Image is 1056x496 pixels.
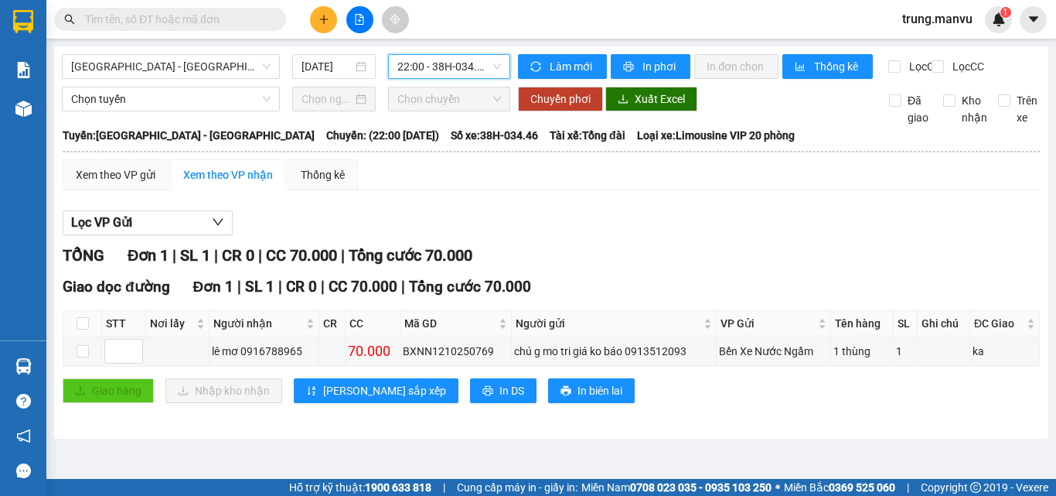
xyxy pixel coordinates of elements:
th: Ghi chú [918,311,970,337]
span: printer [623,61,636,74]
button: Lọc VP Gửi [63,210,233,235]
input: 12/10/2025 [301,58,353,75]
button: bar-chartThống kê [782,54,873,79]
span: Tổng cước 70.000 [409,278,531,296]
div: ka [973,343,1037,360]
span: | [237,278,241,296]
td: BXNN1210250769 [400,337,512,367]
button: syncLàm mới [518,54,607,79]
span: Trên xe [1010,92,1044,126]
span: | [214,246,218,265]
td: Bến Xe Nước Ngầm [717,337,832,367]
span: Miền Nam [581,479,772,496]
span: bar-chart [795,61,808,74]
span: sort-ascending [306,385,317,398]
span: Đã giao [901,92,935,126]
span: VP Gửi [720,315,816,332]
span: TỔNG [63,246,104,265]
span: Kho nhận [956,92,993,126]
span: | [278,278,282,296]
span: notification [16,429,31,443]
button: In đơn chọn [694,54,778,79]
span: Loại xe: Limousine VIP 20 phòng [637,127,795,144]
span: Chuyến: (22:00 [DATE]) [326,127,439,144]
button: caret-down [1020,6,1047,33]
th: CR [319,311,345,337]
div: BXNN1210250769 [403,343,509,360]
span: In biên lai [577,382,622,399]
img: warehouse-icon [15,358,32,375]
span: question-circle [16,394,31,409]
div: Thống kê [301,166,345,183]
span: Lọc CC [946,58,986,75]
button: printerIn biên lai [548,378,635,403]
input: Chọn ngày [301,91,353,108]
span: Hỗ trợ kỹ thuật: [289,479,431,496]
span: Lọc CR [903,58,943,75]
span: | [172,246,176,265]
span: In phơi [642,58,678,75]
strong: 0708 023 035 - 0935 103 250 [630,481,772,494]
button: downloadNhập kho nhận [165,378,282,403]
button: Chuyển phơi [518,87,603,111]
span: aim [390,14,400,25]
span: Nơi lấy [150,315,193,332]
span: | [443,479,445,496]
span: Đơn 1 [193,278,234,296]
img: logo-vxr [13,10,33,33]
strong: 1900 633 818 [365,481,431,494]
div: lê mơ 0916788965 [212,343,317,360]
span: sync [530,61,543,74]
button: plus [310,6,337,33]
span: SL 1 [245,278,274,296]
img: warehouse-icon [15,101,32,117]
span: Tài xế: Tổng đài [550,127,625,144]
div: 1 thùng [833,343,891,360]
button: aim [382,6,409,33]
span: CC 70.000 [266,246,337,265]
b: Tuyến: [GEOGRAPHIC_DATA] - [GEOGRAPHIC_DATA] [63,129,315,142]
span: Làm mới [550,58,594,75]
span: 1 [1003,7,1008,18]
span: Số xe: 38H-034.46 [451,127,538,144]
span: Miền Bắc [784,479,895,496]
th: Tên hàng [831,311,894,337]
strong: 0369 525 060 [829,481,895,494]
span: In DS [499,382,524,399]
span: search [64,14,75,25]
span: Xuất Excel [635,91,685,108]
th: CC [346,311,400,337]
span: printer [560,385,571,398]
span: [PERSON_NAME] sắp xếp [323,382,446,399]
span: Chọn chuyến [397,87,501,111]
span: Mã GD [404,315,496,332]
div: Xem theo VP gửi [76,166,155,183]
span: download [618,94,628,106]
button: printerIn DS [470,378,537,403]
span: Cung cấp máy in - giấy in: [457,479,577,496]
th: STT [102,311,146,337]
img: solution-icon [15,62,32,78]
button: sort-ascending[PERSON_NAME] sắp xếp [294,378,458,403]
span: message [16,464,31,478]
div: 70.000 [348,340,397,362]
button: file-add [346,6,373,33]
div: chú g mo tri giá ko báo 0913512093 [514,343,714,360]
span: printer [482,385,493,398]
span: Lọc VP Gửi [71,213,132,232]
span: CR 0 [286,278,317,296]
span: caret-down [1027,12,1041,26]
span: Người gửi [516,315,700,332]
span: trung.manvu [890,9,985,29]
button: downloadXuất Excel [605,87,697,111]
span: | [401,278,405,296]
button: printerIn phơi [611,54,690,79]
span: Người nhận [213,315,304,332]
span: | [341,246,345,265]
span: copyright [970,482,981,493]
sup: 1 [1000,7,1011,18]
div: Bến Xe Nước Ngầm [719,343,829,360]
span: ĐC Giao [974,315,1024,332]
div: 1 [896,343,915,360]
th: SL [894,311,918,337]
